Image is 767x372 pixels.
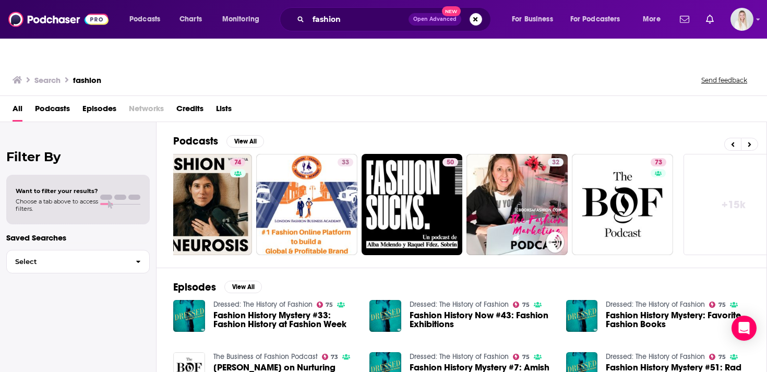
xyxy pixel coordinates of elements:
span: 74 [234,158,241,168]
a: 75 [709,302,726,308]
a: 74 [230,158,245,166]
div: Search podcasts, credits, & more... [290,7,501,31]
a: 33 [256,154,357,255]
span: Want to filter your results? [16,187,98,195]
a: Dressed: The History of Fashion [410,352,509,361]
span: More [643,12,661,27]
a: Episodes [82,100,116,122]
a: PodcastsView All [173,135,264,148]
a: EpisodesView All [173,281,262,294]
img: User Profile [730,8,753,31]
button: View All [224,281,262,293]
button: open menu [505,11,566,28]
a: 33 [338,158,353,166]
a: 73 [322,354,339,360]
a: 74 [151,154,253,255]
a: Fashion History Now #43: Fashion Exhibitions [410,311,554,329]
span: 73 [655,158,662,168]
a: 75 [513,302,530,308]
p: Saved Searches [6,233,150,243]
span: Podcasts [129,12,160,27]
a: Charts [173,11,208,28]
span: New [442,6,461,16]
h2: Episodes [173,281,216,294]
a: Fashion History Mystery #33: Fashion History at Fashion Week [213,311,357,329]
a: Dressed: The History of Fashion [410,300,509,309]
span: 50 [447,158,454,168]
button: open menu [122,11,174,28]
button: open menu [636,11,674,28]
button: Open AdvancedNew [409,13,461,26]
span: Charts [179,12,202,27]
span: 75 [522,303,530,307]
a: All [13,100,22,122]
span: Choose a tab above to access filters. [16,198,98,212]
button: Select [6,250,150,273]
h2: Filter By [6,149,150,164]
img: Fashion History Mystery: Favorite Fashion Books [566,300,598,332]
a: 73 [651,158,666,166]
a: Podcasts [35,100,70,122]
span: 75 [718,303,726,307]
span: 75 [718,355,726,359]
a: Credits [176,100,203,122]
a: 75 [513,354,530,360]
button: View All [226,135,264,148]
span: 73 [331,355,338,359]
a: 50 [362,154,463,255]
h3: Search [34,75,61,85]
a: Dressed: The History of Fashion [213,300,313,309]
a: Dressed: The History of Fashion [606,352,705,361]
span: Select [7,258,127,265]
img: Fashion History Now #43: Fashion Exhibitions [369,300,401,332]
span: For Business [512,12,553,27]
a: 73 [572,154,673,255]
span: For Podcasters [570,12,620,27]
a: Fashion History Mystery: Favorite Fashion Books [606,311,750,329]
a: 32 [466,154,568,255]
div: Open Intercom Messenger [732,316,757,341]
span: Open Advanced [413,17,457,22]
button: Show profile menu [730,8,753,31]
h2: Podcasts [173,135,218,148]
span: Networks [129,100,164,122]
button: open menu [564,11,636,28]
img: Podchaser - Follow, Share and Rate Podcasts [8,9,109,29]
span: 75 [326,303,333,307]
a: 32 [548,158,564,166]
button: Send feedback [698,76,750,85]
a: The Business of Fashion Podcast [213,352,318,361]
span: 33 [342,158,349,168]
a: Lists [216,100,232,122]
span: 75 [522,355,530,359]
img: Fashion History Mystery #33: Fashion History at Fashion Week [173,300,205,332]
a: Dressed: The History of Fashion [606,300,705,309]
a: 50 [442,158,458,166]
span: 32 [552,158,559,168]
a: 75 [317,302,333,308]
input: Search podcasts, credits, & more... [308,11,409,28]
a: 75 [709,354,726,360]
h3: fashion [73,75,101,85]
a: Show notifications dropdown [676,10,693,28]
button: open menu [215,11,273,28]
span: Monitoring [222,12,259,27]
a: Show notifications dropdown [702,10,718,28]
span: Logged in as smclean [730,8,753,31]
